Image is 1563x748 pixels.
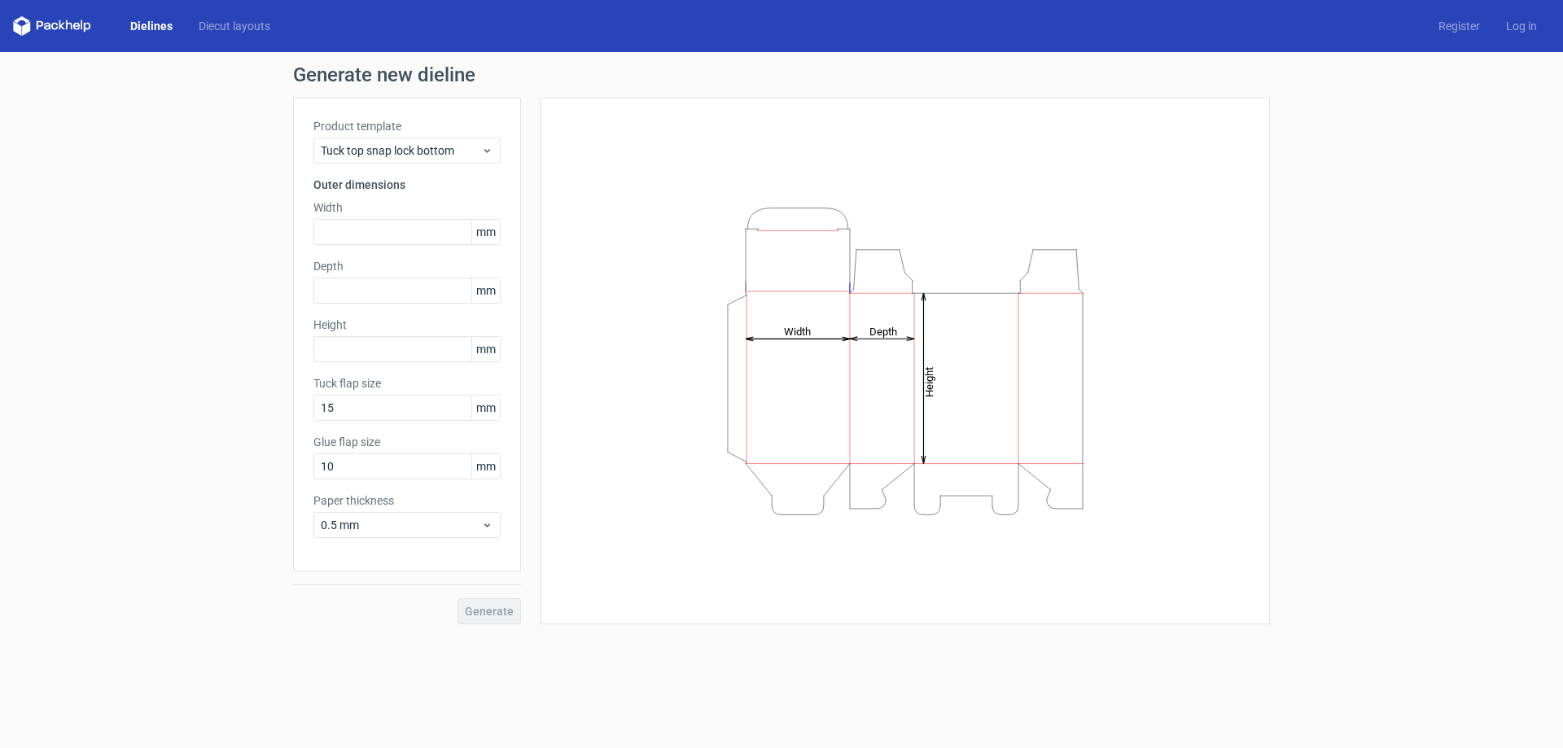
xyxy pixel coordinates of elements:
span: 0.5 mm [321,517,481,533]
label: Paper thickness [313,492,501,509]
span: mm [471,337,500,361]
span: mm [471,454,500,479]
tspan: Depth [869,325,897,337]
label: Height [313,317,501,333]
label: Depth [313,258,501,274]
a: Register [1425,18,1493,34]
h3: Outer dimensions [313,177,501,193]
a: Diecut layouts [186,18,283,34]
label: Glue flap size [313,434,501,450]
tspan: Height [923,366,935,396]
span: mm [471,396,500,420]
span: mm [471,220,500,244]
span: mm [471,278,500,303]
label: Product template [313,118,501,134]
a: Log in [1493,18,1550,34]
tspan: Width [784,325,811,337]
h1: Generate new dieline [293,65,1270,85]
a: Dielines [117,18,186,34]
span: Tuck top snap lock bottom [321,142,481,159]
label: Width [313,199,501,216]
label: Tuck flap size [313,375,501,391]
